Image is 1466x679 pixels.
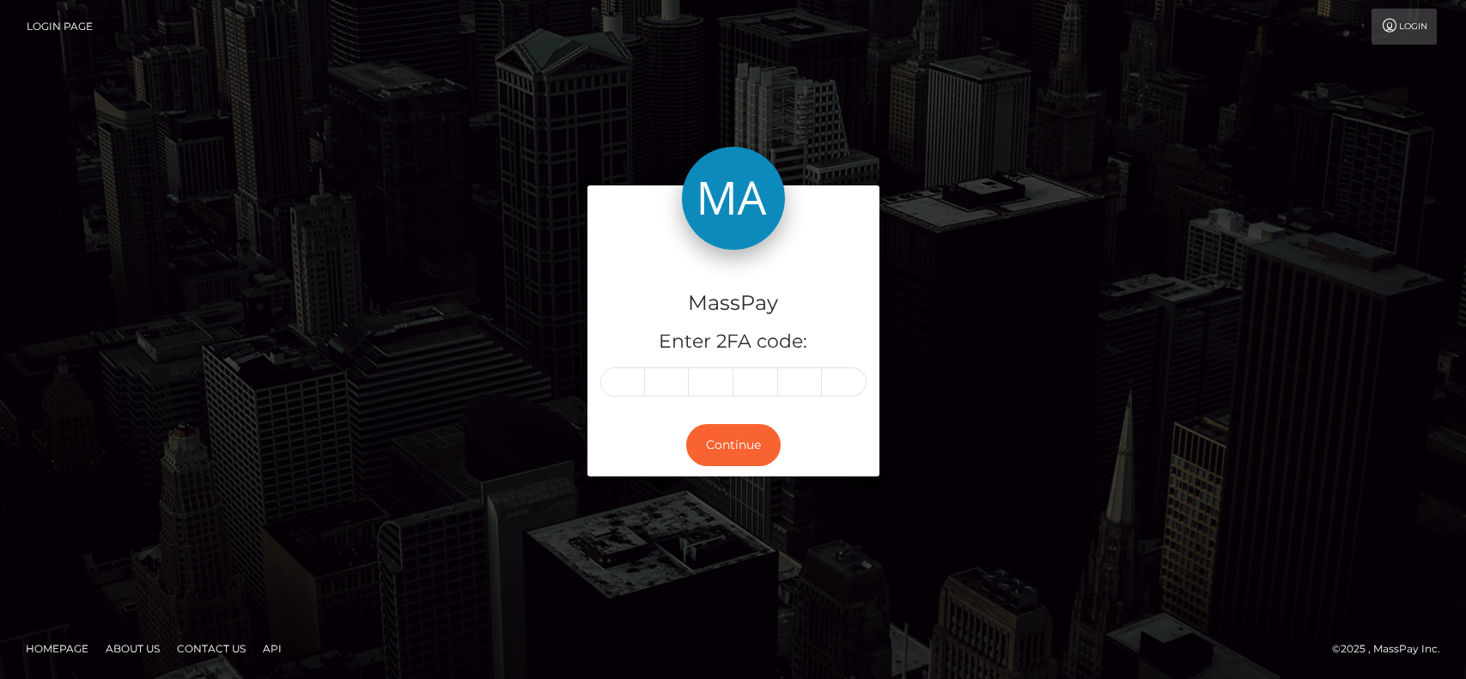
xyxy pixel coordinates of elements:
[1372,9,1437,45] a: Login
[256,635,289,662] a: API
[682,147,785,250] img: MassPay
[686,424,781,466] button: Continue
[19,635,95,662] a: Homepage
[170,635,252,662] a: Contact Us
[27,9,93,45] a: Login Page
[1332,640,1453,658] div: © 2025 , MassPay Inc.
[600,288,867,318] h4: MassPay
[99,635,167,662] a: About Us
[600,329,867,355] h5: Enter 2FA code:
